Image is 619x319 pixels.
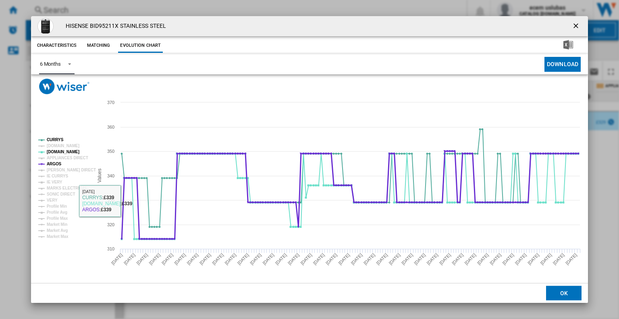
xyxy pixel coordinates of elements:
tspan: [DATE] [438,252,452,266]
tspan: [DATE] [249,252,262,266]
tspan: [DATE] [123,252,136,266]
tspan: [DATE] [287,252,300,266]
tspan: [DATE] [211,252,224,266]
tspan: Profile Max [47,216,68,221]
tspan: CURRYS [47,138,64,142]
tspan: IE VERY [47,180,62,184]
tspan: SONIC DIRECT [47,192,75,196]
tspan: [DATE] [350,252,363,266]
tspan: [DATE] [413,252,426,266]
img: M10212496_stainless-steel [37,18,54,34]
button: getI18NText('BUTTONS.CLOSE_DIALOG') [569,18,585,34]
tspan: Profile Min [47,204,67,208]
tspan: [DATE] [186,252,199,266]
button: Download [544,57,581,72]
tspan: [DATE] [514,252,528,266]
tspan: 320 [107,222,114,227]
tspan: [DATE] [274,252,288,266]
tspan: [DATE] [262,252,275,266]
tspan: 330 [107,198,114,202]
tspan: ARGOS [47,162,62,166]
tspan: [DATE] [337,252,351,266]
tspan: [DATE] [501,252,515,266]
tspan: [DATE] [199,252,212,266]
tspan: [DATE] [173,252,187,266]
tspan: [DATE] [325,252,338,266]
tspan: Market Min [47,222,67,227]
md-dialog: Product popup [31,16,588,303]
tspan: 310 [107,246,114,251]
tspan: [DATE] [539,252,553,266]
tspan: MARKS ELECTRICAL [47,186,87,190]
tspan: [DATE] [451,252,464,266]
button: OK [546,286,582,300]
tspan: 360 [107,125,114,129]
button: Matching [81,38,116,53]
tspan: [DATE] [388,252,401,266]
button: Characteristics [35,38,79,53]
tspan: [DATE] [299,252,313,266]
img: excel-24x24.png [563,40,573,50]
tspan: [DATE] [135,252,149,266]
tspan: 370 [107,100,114,105]
tspan: [PERSON_NAME] DIRECT [47,168,96,172]
tspan: [DOMAIN_NAME] [47,144,79,148]
tspan: Profile Avg [47,210,67,215]
tspan: [DATE] [489,252,502,266]
button: Evolution chart [118,38,163,53]
h4: HISENSE BID95211X STAINLESS STEEL [62,22,166,30]
tspan: [DOMAIN_NAME] [47,150,79,154]
tspan: [DATE] [375,252,388,266]
tspan: [DATE] [110,252,123,266]
tspan: [DATE] [237,252,250,266]
tspan: Market Max [47,234,69,239]
tspan: VERY [47,198,58,202]
tspan: APPLIANCES DIRECT [47,156,88,160]
tspan: [DATE] [363,252,376,266]
tspan: [DATE] [527,252,540,266]
tspan: 350 [107,149,114,154]
div: 6 Months [40,61,61,67]
img: logo_wiser_300x94.png [39,79,89,94]
tspan: IE CURRYS [47,174,69,178]
tspan: [DATE] [565,252,578,266]
tspan: [DATE] [161,252,174,266]
tspan: [DATE] [463,252,477,266]
tspan: [DATE] [224,252,237,266]
button: Download in Excel [550,38,586,53]
ng-md-icon: getI18NText('BUTTONS.CLOSE_DIALOG') [572,22,582,31]
tspan: [DATE] [312,252,325,266]
tspan: [DATE] [401,252,414,266]
tspan: [DATE] [476,252,490,266]
tspan: [DATE] [426,252,439,266]
tspan: 340 [107,173,114,178]
tspan: [DATE] [552,252,565,266]
tspan: Values [96,169,102,183]
tspan: Market Avg [47,228,68,233]
tspan: [DATE] [148,252,161,266]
